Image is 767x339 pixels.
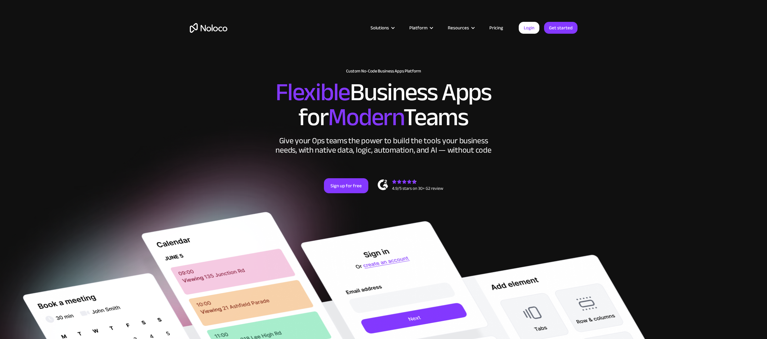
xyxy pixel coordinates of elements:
div: Resources [448,24,469,32]
div: Platform [409,24,427,32]
div: Give your Ops teams the power to build the tools your business needs, with native data, logic, au... [274,136,493,155]
div: Platform [401,24,440,32]
a: Login [519,22,539,34]
div: Solutions [371,24,389,32]
span: Flexible [275,69,350,115]
div: Resources [440,24,482,32]
a: Pricing [482,24,511,32]
span: Modern [328,94,403,140]
div: Solutions [363,24,401,32]
a: Get started [544,22,578,34]
a: home [190,23,227,33]
a: Sign up for free [324,178,368,193]
h2: Business Apps for Teams [190,80,578,130]
h1: Custom No-Code Business Apps Platform [190,69,578,74]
